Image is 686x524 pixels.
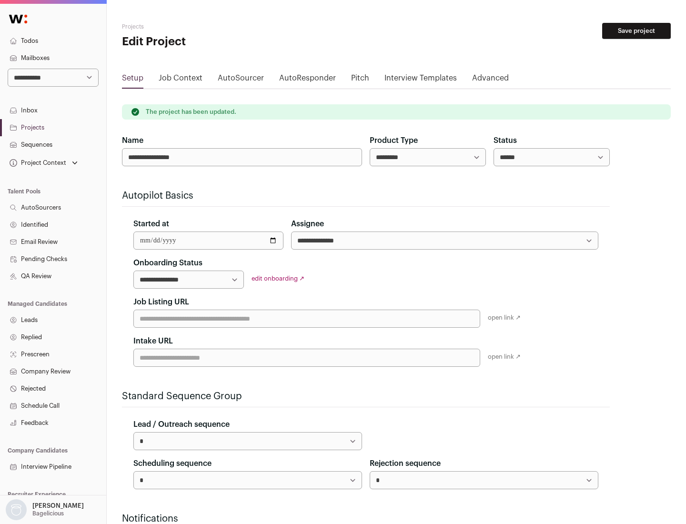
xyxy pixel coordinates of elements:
button: Save project [602,23,671,39]
p: [PERSON_NAME] [32,502,84,510]
p: Bagelicious [32,510,64,517]
label: Intake URL [133,335,173,347]
img: Wellfound [4,10,32,29]
label: Started at [133,218,169,230]
label: Product Type [370,135,418,146]
a: Interview Templates [384,72,457,88]
a: Pitch [351,72,369,88]
label: Status [494,135,517,146]
label: Name [122,135,143,146]
button: Open dropdown [4,499,86,520]
label: Job Listing URL [133,296,189,308]
label: Lead / Outreach sequence [133,419,230,430]
label: Onboarding Status [133,257,202,269]
h2: Autopilot Basics [122,189,610,202]
label: Rejection sequence [370,458,441,469]
p: The project has been updated. [146,108,236,116]
a: AutoResponder [279,72,336,88]
h1: Edit Project [122,34,305,50]
button: Open dropdown [8,156,80,170]
label: Scheduling sequence [133,458,212,469]
div: Project Context [8,159,66,167]
label: Assignee [291,218,324,230]
a: Job Context [159,72,202,88]
a: Advanced [472,72,509,88]
a: Setup [122,72,143,88]
h2: Standard Sequence Group [122,390,610,403]
a: edit onboarding ↗ [252,275,304,282]
img: nopic.png [6,499,27,520]
h2: Projects [122,23,305,30]
a: AutoSourcer [218,72,264,88]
